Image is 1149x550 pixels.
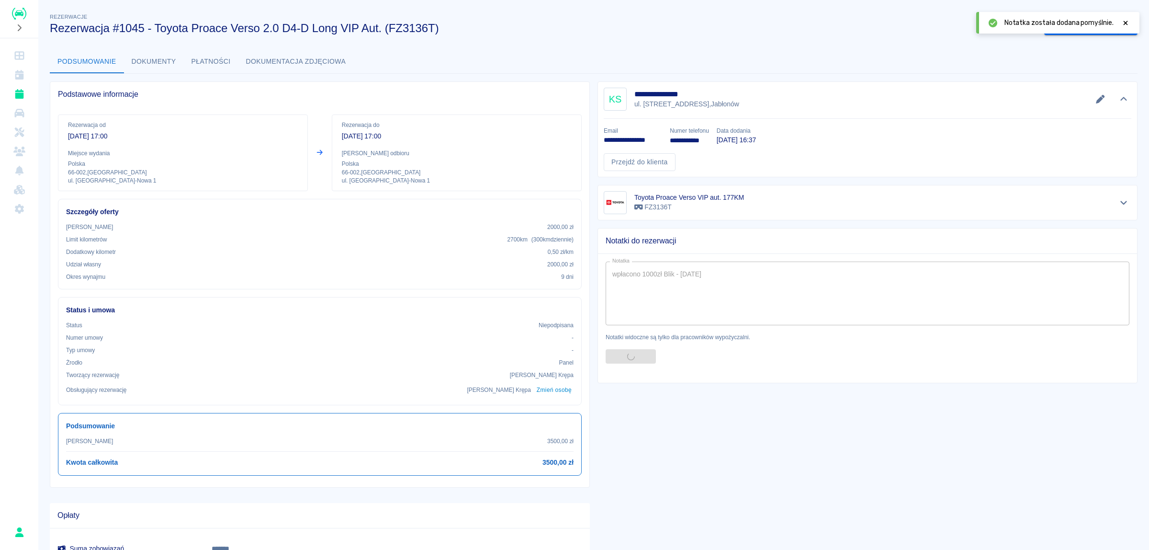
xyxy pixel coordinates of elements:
p: 0,50 zł /km [548,248,574,256]
p: 3500,00 zł [547,437,574,446]
a: Widget WWW [4,180,34,199]
button: Ukryj szczegóły [1116,92,1132,106]
p: Numer umowy [66,333,103,342]
a: Klienci [4,142,34,161]
p: Dodatkowy kilometr [66,248,116,256]
p: Żrodło [66,358,82,367]
p: [DATE] 16:37 [717,135,756,145]
img: Renthelp [12,8,26,20]
button: Podsumowanie [50,50,124,73]
p: 66-002 , [GEOGRAPHIC_DATA] [68,168,298,177]
p: Typ umowy [66,346,95,355]
button: Rozwiń nawigację [12,22,26,34]
p: Numer telefonu [670,126,709,135]
h6: Podsumowanie [66,421,574,431]
span: Notatki do rezerwacji [606,236,1129,246]
button: Edytuj dane [1093,92,1108,106]
a: Przejdź do klienta [604,153,676,171]
button: Pokaż szczegóły [1116,196,1132,209]
p: [DATE] 17:00 [342,131,572,141]
a: Flota [4,103,34,123]
a: Rezerwacje [4,84,34,103]
span: Podstawowe informacje [58,90,582,99]
p: Data dodania [717,126,756,135]
p: Rezerwacja do [342,121,572,129]
span: ( 300 km dziennie ) [531,236,574,243]
h6: Szczegóły oferty [66,207,574,217]
p: Rezerwacja od [68,121,298,129]
a: Serwisy [4,123,34,142]
h6: Toyota Proace Verso VIP aut. 177KM [634,193,744,202]
button: Dokumentacja zdjęciowa [238,50,354,73]
p: 2700 km [507,235,574,244]
a: Dashboard [4,46,34,65]
button: Dokumenty [124,50,184,73]
span: Notatka została dodana pomyślnie. [1004,18,1114,28]
a: Powiadomienia [4,161,34,180]
p: ul. [GEOGRAPHIC_DATA]-Nowa 1 [68,177,298,185]
button: Rafał Krępa [9,522,29,542]
p: [DATE] 17:00 [68,131,298,141]
p: Udział własny [66,260,101,269]
p: [PERSON_NAME] Krępa [510,371,574,379]
h6: Kwota całkowita [66,458,118,468]
button: Płatności [184,50,238,73]
p: Polska [68,160,298,168]
p: Notatki widoczne są tylko dla pracowników wypożyczalni. [606,333,1129,342]
p: Panel [559,358,574,367]
span: Rezerwacje [50,14,87,20]
p: [PERSON_NAME] odbioru [342,149,572,158]
a: Ustawienia [4,199,34,218]
p: Polska [342,160,572,168]
p: Niepodpisana [539,321,574,330]
label: Notatka [612,257,630,264]
h6: Status i umowa [66,305,574,315]
p: - [572,346,574,355]
p: ul. [GEOGRAPHIC_DATA]-Nowa 1 [342,177,572,185]
p: FZ3136T [634,202,744,212]
div: KS [604,88,627,111]
p: Limit kilometrów [66,235,107,244]
span: Opłaty [57,511,582,520]
a: Kalendarz [4,65,34,84]
p: ul. [STREET_ADDRESS] , Jabłonów [634,99,739,109]
p: Obsługujący rezerwację [66,386,127,394]
p: [PERSON_NAME] Krępa [467,386,531,394]
p: Tworzący rezerwację [66,371,119,379]
p: [PERSON_NAME] [66,223,113,231]
p: Okres wynajmu [66,273,105,281]
p: - [572,333,574,342]
p: Miejsce wydania [68,149,298,158]
h6: 3500,00 zł [542,458,574,468]
p: Email [604,126,662,135]
p: Status [66,321,82,330]
textarea: wpłacono 1000zł Blik - [DATE] [612,269,1123,317]
img: Image [606,193,625,212]
p: 2000,00 zł [547,260,574,269]
p: [PERSON_NAME] [66,437,113,446]
p: 66-002 , [GEOGRAPHIC_DATA] [342,168,572,177]
p: 9 dni [561,273,574,281]
p: 2000,00 zł [547,223,574,231]
button: Zmień osobę [535,383,574,397]
h3: Rezerwacja #1045 - Toyota Proace Verso 2.0 D4-D Long VIP Aut. (FZ3136T) [50,22,1036,35]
